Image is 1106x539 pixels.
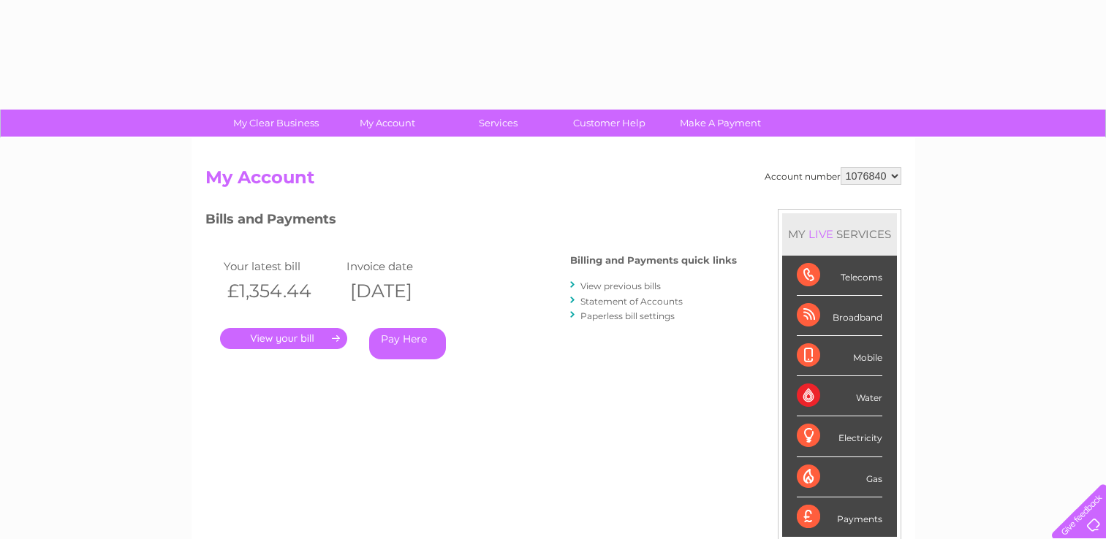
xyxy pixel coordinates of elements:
[205,209,737,234] h3: Bills and Payments
[220,256,344,276] td: Your latest bill
[369,328,446,359] a: Pay Here
[797,416,882,456] div: Electricity
[797,256,882,296] div: Telecoms
[216,110,336,137] a: My Clear Business
[580,296,683,307] a: Statement of Accounts
[782,213,897,255] div: MY SERVICES
[549,110,670,137] a: Customer Help
[570,255,737,266] h4: Billing and Payments quick links
[580,280,661,291] a: View previous bills
[765,167,901,185] div: Account number
[797,457,882,497] div: Gas
[327,110,447,137] a: My Account
[220,328,347,349] a: .
[343,256,466,276] td: Invoice date
[797,497,882,537] div: Payments
[580,310,675,321] a: Paperless bill settings
[220,276,344,306] th: £1,354.44
[806,227,836,241] div: LIVE
[797,376,882,416] div: Water
[797,296,882,336] div: Broadband
[797,336,882,376] div: Mobile
[205,167,901,195] h2: My Account
[660,110,781,137] a: Make A Payment
[438,110,558,137] a: Services
[343,276,466,306] th: [DATE]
